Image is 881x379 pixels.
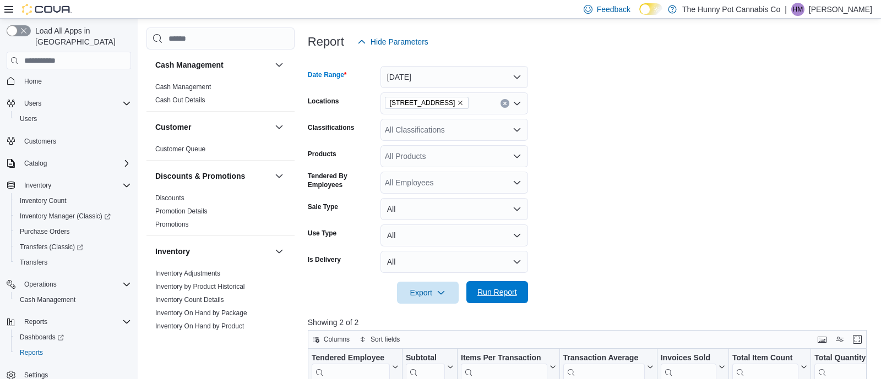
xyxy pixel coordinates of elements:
[2,277,135,292] button: Operations
[155,145,205,153] a: Customer Queue
[15,112,41,125] a: Users
[15,346,131,359] span: Reports
[308,172,376,189] label: Tendered By Employees
[390,97,455,108] span: [STREET_ADDRESS]
[833,333,846,346] button: Display options
[20,258,47,267] span: Transfers
[814,353,872,364] div: Total Quantity
[371,335,400,344] span: Sort fields
[20,227,70,236] span: Purchase Orders
[732,353,798,364] div: Total Item Count
[11,111,135,127] button: Users
[380,198,528,220] button: All
[308,255,341,264] label: Is Delivery
[155,96,205,105] span: Cash Out Details
[15,112,131,125] span: Users
[24,317,47,326] span: Reports
[15,225,74,238] a: Purchase Orders
[308,317,872,328] p: Showing 2 of 2
[11,208,135,224] a: Inventory Manager (Classic)
[273,169,286,183] button: Discounts & Promotions
[155,309,247,317] span: Inventory On Hand by Package
[155,194,184,202] a: Discounts
[15,293,131,306] span: Cash Management
[20,295,75,304] span: Cash Management
[24,99,41,108] span: Users
[155,246,190,257] h3: Inventory
[15,194,71,207] a: Inventory Count
[155,207,208,215] a: Promotion Details
[15,240,88,254] a: Transfers (Classic)
[2,133,135,149] button: Customers
[155,270,220,277] a: Inventory Adjustments
[380,251,528,273] button: All
[273,120,286,134] button: Customer
[20,179,56,192] button: Inventory
[20,243,83,251] span: Transfers (Classic)
[308,202,338,211] label: Sale Type
[155,296,224,304] a: Inventory Count Details
[2,314,135,329] button: Reports
[155,122,270,133] button: Customer
[146,80,295,111] div: Cash Management
[20,179,131,192] span: Inventory
[155,83,211,91] a: Cash Management
[20,135,61,148] a: Customers
[2,96,135,111] button: Users
[2,73,135,89] button: Home
[155,194,184,202] span: Discounts
[308,35,344,48] h3: Report
[155,246,270,257] button: Inventory
[155,59,270,70] button: Cash Management
[11,329,135,345] a: Dashboards
[851,333,864,346] button: Enter fullscreen
[20,134,131,148] span: Customers
[15,256,52,269] a: Transfers
[20,75,46,88] a: Home
[380,224,528,246] button: All
[477,287,517,298] span: Run Report
[11,193,135,208] button: Inventory Count
[20,157,131,170] span: Catalog
[355,333,404,346] button: Sort fields
[20,114,37,123] span: Users
[155,309,247,317] a: Inventory On Hand by Package
[513,99,521,108] button: Open list of options
[11,224,135,239] button: Purchase Orders
[513,152,521,161] button: Open list of options
[15,210,115,223] a: Inventory Manager (Classic)
[155,96,205,104] a: Cash Out Details
[308,70,347,79] label: Date Range
[155,322,244,330] a: Inventory On Hand by Product
[146,142,295,160] div: Customer
[15,256,131,269] span: Transfers
[15,194,131,207] span: Inventory Count
[15,293,80,306] a: Cash Management
[457,100,464,106] button: Remove 2103 Yonge St from selection in this group
[380,66,528,88] button: [DATE]
[20,157,51,170] button: Catalog
[15,331,68,344] a: Dashboards
[155,122,191,133] h3: Customer
[639,3,662,15] input: Dark Mode
[20,97,46,110] button: Users
[785,3,787,16] p: |
[155,283,245,290] a: Inventory by Product Historical
[20,333,64,342] span: Dashboards
[15,240,131,254] span: Transfers (Classic)
[11,239,135,255] a: Transfers (Classic)
[308,123,355,132] label: Classifications
[397,282,459,304] button: Export
[461,353,547,364] div: Items Per Transaction
[20,278,61,291] button: Operations
[513,178,521,187] button: Open list of options
[324,335,350,344] span: Columns
[15,225,131,238] span: Purchase Orders
[20,97,131,110] span: Users
[308,229,336,238] label: Use Type
[20,74,131,87] span: Home
[371,36,428,47] span: Hide Parameters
